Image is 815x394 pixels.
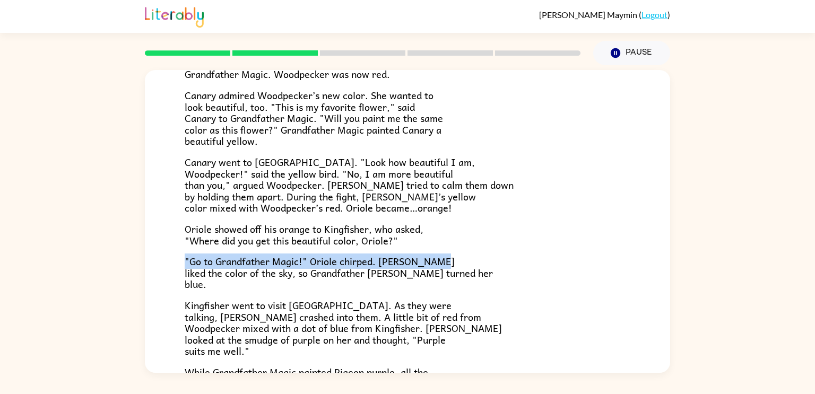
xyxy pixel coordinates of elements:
[185,364,428,391] span: While Grandfather Magic painted Pigeon purple, all the birds joined them. What a wonderful rainbo...
[593,41,670,65] button: Pause
[185,253,493,292] span: "Go to Grandfather Magic!" Oriole chirped. [PERSON_NAME] liked the color of the sky, so Grandfath...
[539,10,670,20] div: ( )
[145,4,204,28] img: Literably
[185,87,443,148] span: Canary admired Woodpecker’s new color. She wanted to look beautiful, too. "This is my favorite fl...
[185,221,423,248] span: Oriole showed off his orange to Kingfisher, who asked, "Where did you get this beautiful color, O...
[185,154,514,215] span: Canary went to [GEOGRAPHIC_DATA]. "Look how beautiful I am, Woodpecker!" said the yellow bird. "N...
[539,10,639,20] span: [PERSON_NAME] Maymin
[641,10,667,20] a: Logout
[185,297,502,358] span: Kingfisher went to visit [GEOGRAPHIC_DATA]. As they were talking, [PERSON_NAME] crashed into them...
